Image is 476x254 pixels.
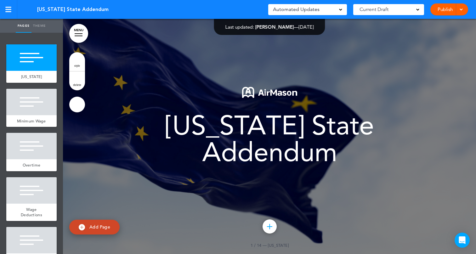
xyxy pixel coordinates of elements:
[23,162,40,168] span: Overtime
[225,24,254,30] span: Last updated:
[69,24,88,43] a: MENU
[37,6,109,13] span: [US_STATE] State Addendum
[21,207,42,218] span: Wage Deductions
[17,118,46,124] span: Minimum Wage
[165,110,374,168] span: [US_STATE] State Addendum
[255,24,294,30] span: [PERSON_NAME]
[225,25,314,29] div: —
[251,243,261,248] span: 1 / 14
[299,24,314,30] span: [DATE]
[79,224,85,230] img: add.svg
[89,224,110,230] span: Add Page
[69,71,85,90] a: delete
[273,5,320,14] span: Automated Updates
[455,233,470,248] div: Open Intercom Messenger
[6,71,57,83] a: [US_STATE]
[73,83,81,87] span: delete
[69,220,120,234] a: Add Page
[69,52,85,71] a: style
[263,243,267,248] span: —
[74,64,80,67] span: style
[268,243,289,248] span: [US_STATE]
[360,5,388,14] span: Current Draft
[6,204,57,221] a: Wage Deductions
[242,87,297,98] img: 1722553576973-Airmason_logo_White.png
[435,3,455,15] a: Publish
[16,19,31,33] a: Pages
[21,74,42,79] span: [US_STATE]
[6,159,57,171] a: Overtime
[31,19,47,33] a: Theme
[6,115,57,127] a: Minimum Wage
